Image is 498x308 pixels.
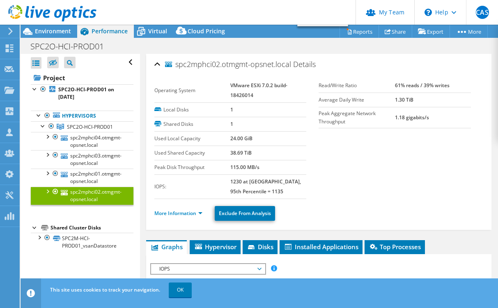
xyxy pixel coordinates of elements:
b: 1 [230,106,233,113]
a: Hypervisors [31,111,133,121]
a: Export [412,25,450,38]
span: Disks [247,243,273,251]
b: 61% reads / 39% writes [395,82,450,89]
label: Local Disks [154,106,230,114]
b: 1230 at [GEOGRAPHIC_DATA], 95th Percentile = 1135 [230,178,301,195]
span: Details [293,59,316,69]
span: This site uses cookies to track your navigation. [50,286,160,293]
b: 24.00 GiB [230,135,252,142]
label: Used Shared Capacity [154,149,230,157]
b: VMware ESXi 7.0.2 build-18426014 [230,82,287,99]
b: 1.30 TiB [395,96,413,103]
a: spc2mphci03.otmgmt-opsnet.local [31,150,133,168]
a: Share [379,25,412,38]
span: SPC2O-HCI-PROD01 [67,123,113,130]
a: Reports [340,25,379,38]
span: CAS [476,6,489,19]
label: Shared Disks [154,120,230,128]
span: spc2mphci02.otmgmt-opsnet.local [165,60,291,69]
span: Virtual [148,27,167,35]
a: SPC2M-HCI-PROD01_vsanDatastore [31,233,133,251]
label: Used Local Capacity [154,134,230,143]
svg: \n [425,9,432,16]
a: SPC2O-HCI-PROD01 on [DATE] [31,84,133,102]
b: 38.69 TiB [230,149,252,156]
span: Installed Applications [284,243,358,251]
a: Project [31,71,133,84]
h1: SPC2O-HCI-PROD01 [27,42,117,51]
span: Graphs [150,243,183,251]
b: 1.18 gigabits/s [395,114,429,121]
span: Cloud Pricing [188,27,225,35]
span: Environment [35,27,71,35]
label: Read/Write Ratio [319,81,395,90]
label: Peak Aggregate Network Throughput [319,109,395,126]
b: SPC2O-HCI-PROD01 on [DATE] [58,86,114,100]
a: spc2mphci01.otmgmt-opsnet.local [31,169,133,187]
a: SPC2O-HCI-PROD01 [31,121,133,132]
a: OK [169,283,192,297]
label: Operating System [154,86,230,95]
a: spc2mphci02.otmgmt-opsnet.local [31,187,133,205]
label: Peak Disk Throughput [154,163,230,171]
span: Top Processes [369,243,421,251]
a: spc2mphci04.otmgmt-opsnet.local [31,132,133,150]
a: More Information [154,210,202,217]
label: Average Daily Write [319,96,395,104]
b: 1 [230,120,233,127]
a: More [450,25,488,38]
span: Hypervisor [194,243,236,251]
div: Shared Cluster Disks [50,223,133,233]
a: Exclude From Analysis [215,206,275,221]
span: IOPS [155,264,261,274]
label: IOPS: [154,183,230,191]
span: Performance [92,27,128,35]
b: 115.00 MB/s [230,164,259,171]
